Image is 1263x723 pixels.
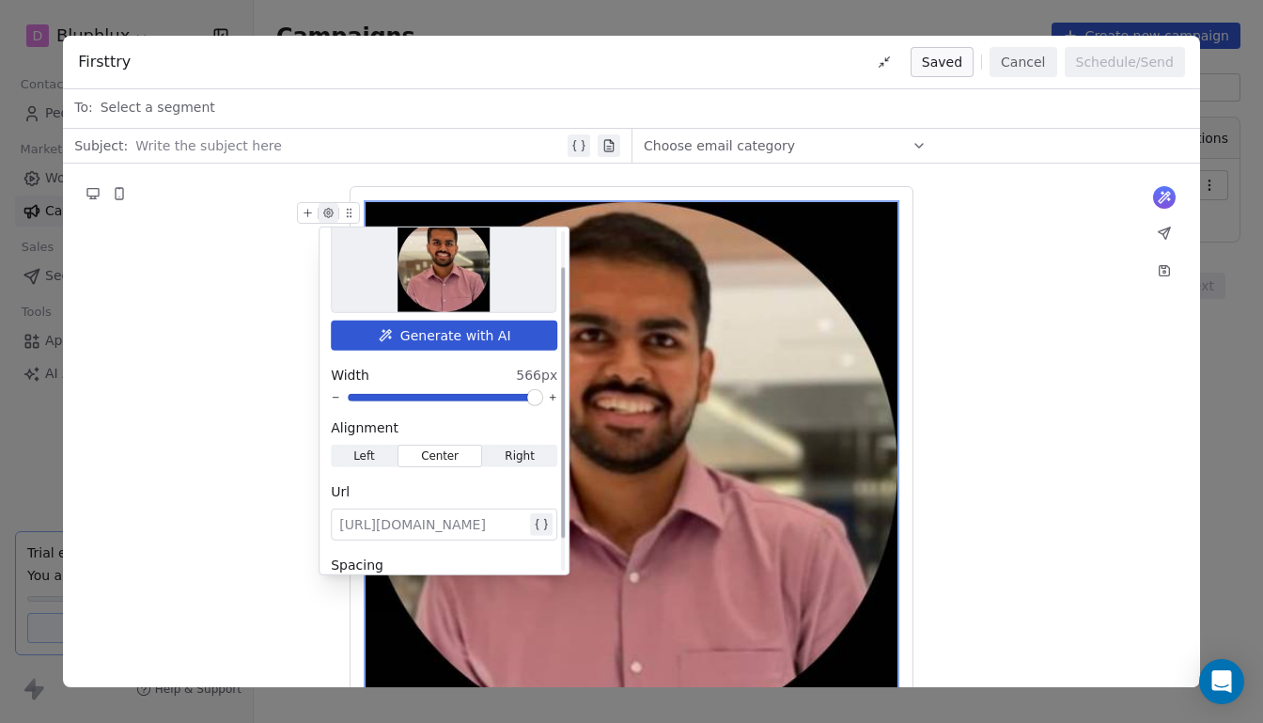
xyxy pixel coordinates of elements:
button: Schedule/Send [1065,47,1185,77]
span: Url [331,482,350,501]
span: Select a segment [101,98,215,117]
span: Spacing [331,556,383,574]
span: Left [353,448,375,464]
button: Cancel [990,47,1056,77]
span: Subject: [74,136,128,161]
button: Generate with AI [331,321,557,351]
span: Alignment [331,418,398,437]
span: To: [74,98,92,117]
span: Width [331,366,369,385]
span: Firsttry [78,51,131,73]
button: Saved [911,47,974,77]
span: 566px [516,366,557,385]
span: Choose email category [644,136,795,155]
span: Right [506,448,536,464]
img: Selected image [398,220,490,312]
